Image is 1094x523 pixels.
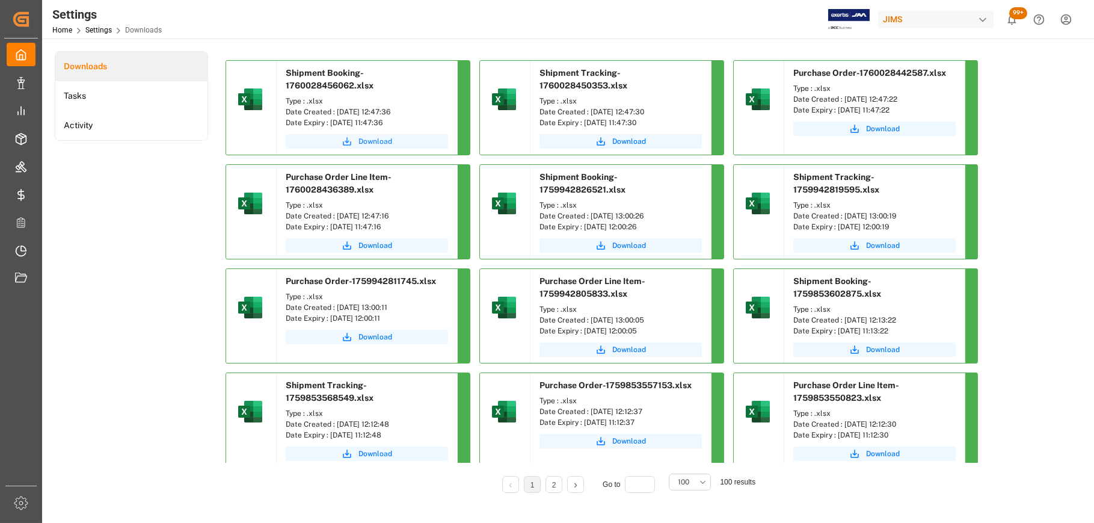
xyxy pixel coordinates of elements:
li: Activity [55,111,207,140]
img: microsoft-excel-2019--v1.png [743,397,772,426]
div: Type : .xlsx [539,395,702,406]
div: Date Expiry : [DATE] 11:12:30 [793,430,956,441]
span: Shipment Tracking-1759942819595.xlsx [793,172,879,194]
a: Tasks [55,81,207,111]
a: Home [52,26,72,34]
span: Shipment Booking-1760028456062.xlsx [286,68,373,90]
span: Shipment Tracking-1760028450353.xlsx [539,68,627,90]
span: Purchase Order-1759942811745.xlsx [286,276,436,286]
div: Date Expiry : [DATE] 11:12:37 [539,417,702,428]
span: Download [866,448,900,459]
div: Type : .xlsx [286,291,448,302]
div: Date Expiry : [DATE] 11:13:22 [793,326,956,336]
span: Download [358,332,392,342]
a: Downloads [55,52,207,81]
li: Next Page [567,476,584,493]
button: Help Center [1025,6,1053,33]
button: JIMS [878,8,998,31]
div: Date Expiry : [DATE] 11:47:16 [286,221,448,232]
li: Previous Page [502,476,519,493]
div: Type : .xlsx [793,83,956,94]
button: Download [286,330,448,344]
div: Date Created : [DATE] 12:13:22 [793,315,956,326]
div: Date Expiry : [DATE] 12:00:19 [793,221,956,232]
div: Type : .xlsx [539,304,702,315]
img: microsoft-excel-2019--v1.png [743,85,772,114]
div: Date Created : [DATE] 12:47:30 [539,107,702,117]
button: show 103 new notifications [998,6,1025,33]
div: Date Created : [DATE] 12:12:37 [539,406,702,417]
div: Type : .xlsx [793,408,956,419]
button: Download [286,447,448,461]
img: microsoft-excel-2019--v1.png [490,397,518,426]
button: Download [286,134,448,149]
span: Download [866,123,900,134]
a: Download [793,447,956,461]
img: microsoft-excel-2019--v1.png [236,397,265,426]
div: Date Expiry : [DATE] 12:00:26 [539,221,702,232]
div: Type : .xlsx [286,200,448,211]
button: Download [539,434,702,448]
img: microsoft-excel-2019--v1.png [236,189,265,218]
img: microsoft-excel-2019--v1.png [236,85,265,114]
span: 100 [678,477,689,487]
span: Download [612,344,646,355]
a: Download [793,122,956,136]
div: Date Created : [DATE] 12:47:22 [793,94,956,105]
div: Settings [52,5,162,23]
div: Type : .xlsx [539,200,702,211]
span: Purchase Order Line Item-1760028436389.xlsx [286,172,392,194]
span: Purchase Order Line Item-1759853550823.xlsx [793,380,899,403]
div: Date Created : [DATE] 12:12:48 [286,419,448,430]
span: Download [358,448,392,459]
li: 2 [545,476,562,493]
span: Purchase Order Line Item-1759942805833.xlsx [539,276,645,299]
div: JIMS [878,11,994,28]
div: Date Created : [DATE] 13:00:05 [539,315,702,326]
div: Date Created : [DATE] 12:12:30 [793,419,956,430]
img: Exertis%20JAM%20-%20Email%20Logo.jpg_1722504956.jpg [828,9,870,30]
span: Download [358,240,392,251]
button: Download [539,342,702,357]
img: microsoft-excel-2019--v1.png [490,85,518,114]
li: 1 [524,476,541,493]
div: Date Created : [DATE] 12:47:36 [286,107,448,117]
div: Date Created : [DATE] 13:00:26 [539,211,702,221]
div: Date Expiry : [DATE] 11:47:22 [793,105,956,116]
div: Type : .xlsx [793,304,956,315]
div: Type : .xlsx [539,96,702,107]
img: microsoft-excel-2019--v1.png [743,293,772,322]
div: Date Expiry : [DATE] 11:47:36 [286,117,448,128]
div: Type : .xlsx [793,200,956,211]
span: Download [612,136,646,147]
div: Type : .xlsx [286,96,448,107]
a: 2 [552,481,556,489]
span: 100 results [720,478,755,486]
span: Download [866,240,900,251]
img: microsoft-excel-2019--v1.png [236,293,265,322]
div: Date Expiry : [DATE] 12:00:05 [539,326,702,336]
button: Download [539,238,702,253]
div: Date Created : [DATE] 13:00:19 [793,211,956,221]
button: open menu [669,474,711,491]
div: Type : .xlsx [286,408,448,419]
span: Shipment Tracking-1759853568549.xlsx [286,380,373,403]
span: Shipment Booking-1759942826521.xlsx [539,172,625,194]
span: Download [358,136,392,147]
button: Download [539,134,702,149]
button: Download [286,238,448,253]
span: Download [612,436,646,447]
a: 1 [530,481,535,489]
span: Purchase Order-1759853557153.xlsx [539,380,692,390]
span: Download [866,344,900,355]
button: Download [793,342,956,357]
div: Date Created : [DATE] 12:47:16 [286,211,448,221]
div: Date Expiry : [DATE] 11:12:48 [286,430,448,441]
div: Date Expiry : [DATE] 12:00:11 [286,313,448,324]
